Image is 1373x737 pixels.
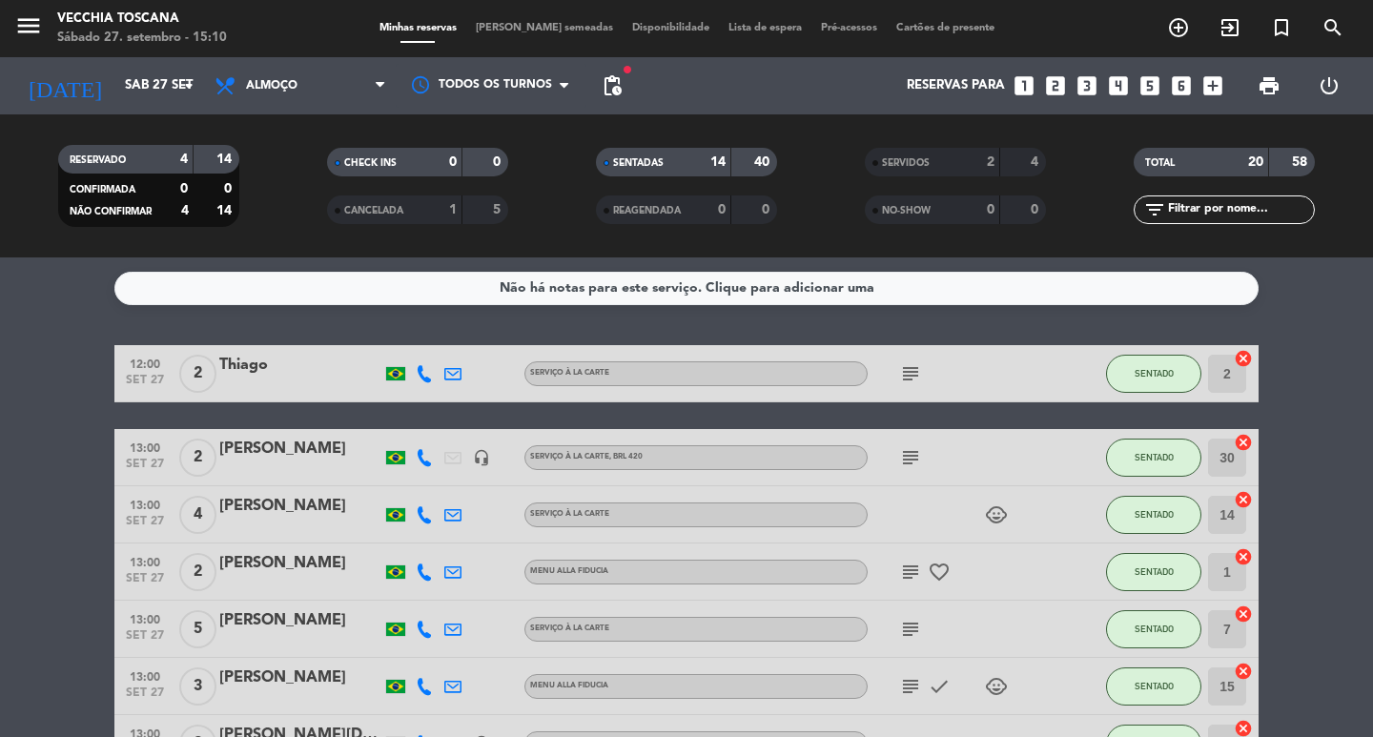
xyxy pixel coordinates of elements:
[1145,158,1175,168] span: TOTAL
[928,675,951,698] i: check
[179,439,216,477] span: 2
[179,553,216,591] span: 2
[530,369,609,377] span: Serviço à la carte
[493,203,504,216] strong: 5
[718,203,726,216] strong: 0
[500,277,874,299] div: Não há notas para este serviço. Clique para adicionar uma
[985,675,1008,698] i: child_care
[216,153,236,166] strong: 14
[179,667,216,706] span: 3
[1043,73,1068,98] i: looks_two
[1135,452,1174,462] span: SENTADO
[466,23,623,33] span: [PERSON_NAME] semeadas
[179,610,216,648] span: 5
[530,510,609,518] span: Serviço à la carte
[1106,73,1131,98] i: looks_4
[1135,566,1174,577] span: SENTADO
[907,78,1005,93] span: Reservas para
[449,203,457,216] strong: 1
[987,203,994,216] strong: 0
[1167,16,1190,39] i: add_circle_outline
[1106,667,1201,706] button: SENTADO
[179,496,216,534] span: 4
[219,608,381,633] div: [PERSON_NAME]
[219,665,381,690] div: [PERSON_NAME]
[622,64,633,75] span: fiber_manual_record
[1135,624,1174,634] span: SENTADO
[219,494,381,519] div: [PERSON_NAME]
[121,572,169,594] span: set 27
[613,158,664,168] span: SENTADAS
[1292,155,1311,169] strong: 58
[1106,553,1201,591] button: SENTADO
[177,74,200,97] i: arrow_drop_down
[1031,155,1042,169] strong: 4
[180,182,188,195] strong: 0
[181,204,189,217] strong: 4
[882,206,931,215] span: NO-SHOW
[246,79,297,92] span: Almoço
[1248,155,1263,169] strong: 20
[928,561,951,583] i: favorite_border
[121,665,169,686] span: 13:00
[493,155,504,169] strong: 0
[449,155,457,169] strong: 0
[121,374,169,396] span: set 27
[719,23,811,33] span: Lista de espera
[987,155,994,169] strong: 2
[601,74,624,97] span: pending_actions
[1234,349,1253,368] i: cancel
[530,567,608,575] span: Menu alla Fiducia
[1322,16,1344,39] i: search
[882,158,930,168] span: SERVIDOS
[1166,199,1314,220] input: Filtrar por nome...
[811,23,887,33] span: Pré-acessos
[1106,355,1201,393] button: SENTADO
[1075,73,1099,98] i: looks_3
[1200,73,1225,98] i: add_box
[179,355,216,393] span: 2
[1219,16,1241,39] i: exit_to_app
[14,11,43,40] i: menu
[1135,368,1174,379] span: SENTADO
[121,458,169,480] span: set 27
[887,23,1004,33] span: Cartões de presente
[219,353,381,378] div: Thiago
[1031,203,1042,216] strong: 0
[754,155,773,169] strong: 40
[1234,604,1253,624] i: cancel
[473,449,490,466] i: headset_mic
[121,550,169,572] span: 13:00
[899,561,922,583] i: subject
[70,155,126,165] span: RESERVADO
[609,453,643,461] span: , BRL 420
[219,437,381,461] div: [PERSON_NAME]
[370,23,466,33] span: Minhas reservas
[762,203,773,216] strong: 0
[1234,490,1253,509] i: cancel
[1137,73,1162,98] i: looks_5
[121,607,169,629] span: 13:00
[1299,57,1359,114] div: LOG OUT
[121,493,169,515] span: 13:00
[1169,73,1194,98] i: looks_6
[1135,681,1174,691] span: SENTADO
[1258,74,1281,97] span: print
[899,446,922,469] i: subject
[216,204,236,217] strong: 14
[1234,662,1253,681] i: cancel
[14,11,43,47] button: menu
[899,618,922,641] i: subject
[1234,547,1253,566] i: cancel
[1106,610,1201,648] button: SENTADO
[121,436,169,458] span: 13:00
[985,503,1008,526] i: child_care
[623,23,719,33] span: Disponibilidade
[710,155,726,169] strong: 14
[121,352,169,374] span: 12:00
[530,453,643,461] span: Serviço à la carte
[344,206,403,215] span: CANCELADA
[1012,73,1036,98] i: looks_one
[1234,433,1253,452] i: cancel
[57,29,227,48] div: Sábado 27. setembro - 15:10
